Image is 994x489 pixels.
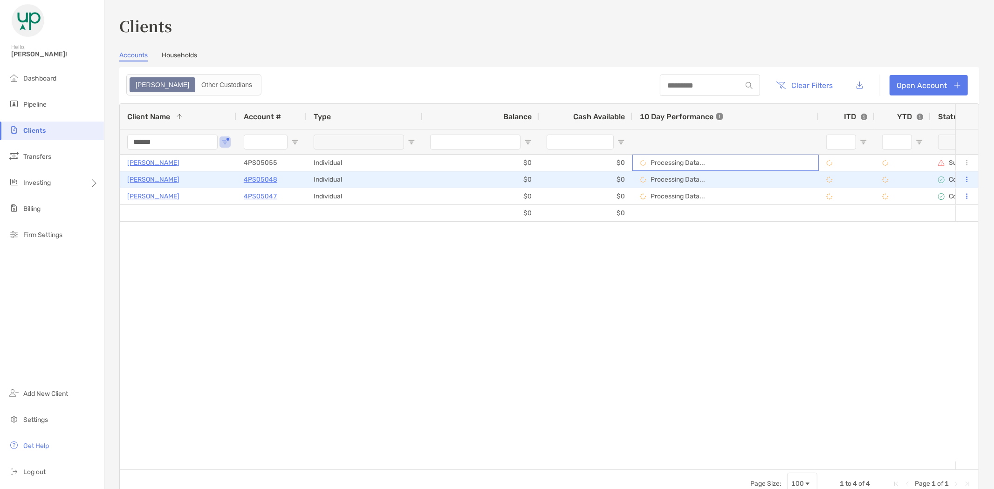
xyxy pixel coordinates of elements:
a: 4PS05048 [244,174,277,185]
img: Processing Data icon [640,177,646,183]
button: Open Filter Menu [617,138,625,146]
a: Open Account [890,75,968,95]
a: [PERSON_NAME] [127,157,179,169]
img: pipeline icon [8,98,20,109]
span: Transfers [23,153,51,161]
span: Firm Settings [23,231,62,239]
span: Type [314,112,331,121]
button: Open Filter Menu [916,138,923,146]
a: [PERSON_NAME] [127,174,179,185]
span: to [845,480,851,488]
div: $0 [423,188,539,204]
div: Next Page [953,480,960,488]
span: 4 [866,480,870,488]
p: Processing Data... [651,192,705,200]
img: investing icon [8,177,20,188]
span: Page [915,480,930,488]
img: add_new_client icon [8,387,20,399]
p: Completed [949,192,981,200]
div: Zoe [130,78,194,91]
div: First Page [892,480,900,488]
div: Individual [306,155,423,171]
img: Processing Data icon [826,177,833,183]
img: transfers icon [8,150,20,162]
img: clients icon [8,124,20,136]
img: Processing Data icon [826,193,833,200]
input: ITD Filter Input [826,135,856,149]
span: Balance [503,112,532,121]
img: input icon [746,82,753,89]
p: Completed [949,176,981,183]
div: YTD [897,112,923,121]
div: Last Page [964,480,971,488]
button: Clear Filters [769,75,840,95]
img: dashboard icon [8,72,20,83]
p: Processing Data... [651,159,705,167]
div: $0 [423,155,539,171]
button: Open Filter Menu [291,138,299,146]
span: Account # [244,112,281,121]
h3: Clients [119,15,979,36]
div: Previous Page [904,480,911,488]
span: Status [938,112,962,121]
div: Other Custodians [196,78,257,91]
input: YTD Filter Input [882,135,912,149]
button: Open Filter Menu [860,138,867,146]
div: $0 [539,155,632,171]
a: Accounts [119,51,148,61]
button: Open Filter Menu [524,138,532,146]
div: $0 [539,171,632,188]
span: Get Help [23,442,49,450]
img: Processing Data icon [882,193,889,200]
button: Open Filter Menu [221,138,229,146]
img: Processing Data icon [640,160,646,166]
a: [PERSON_NAME] [127,190,179,202]
span: [PERSON_NAME]! [11,50,98,58]
img: complete icon [938,177,945,183]
span: Dashboard [23,75,56,82]
img: firm-settings icon [8,229,20,240]
span: Cash Available [573,112,625,121]
a: 4PS05047 [244,190,277,202]
img: settings icon [8,414,20,425]
span: Pipeline [23,101,47,109]
p: Processing Data... [651,176,705,183]
img: Zoe Logo [11,4,45,37]
button: Open Filter Menu [408,138,415,146]
p: Suspended [949,159,982,167]
input: Client Name Filter Input [127,135,218,149]
div: ITD [844,112,867,121]
input: Cash Available Filter Input [547,135,614,149]
span: Client Name [127,112,170,121]
a: Households [162,51,197,61]
div: $0 [539,205,632,221]
img: Processing Data icon [882,177,889,183]
img: billing icon [8,203,20,214]
img: Processing Data icon [826,160,833,166]
p: 4PS05055 [244,157,277,169]
div: $0 [423,205,539,221]
img: get-help icon [8,440,20,451]
img: Processing Data icon [640,193,646,200]
span: of [937,480,943,488]
img: suspended icon [938,160,945,166]
div: Page Size: [750,480,781,488]
span: Settings [23,416,48,424]
input: Account # Filter Input [244,135,288,149]
span: Log out [23,468,46,476]
div: 100 [791,480,804,488]
img: Processing Data icon [882,160,889,166]
span: 1 [945,480,949,488]
span: 1 [932,480,936,488]
input: Balance Filter Input [430,135,521,149]
span: Billing [23,205,41,213]
span: of [858,480,864,488]
div: segmented control [126,74,261,95]
img: complete icon [938,193,945,200]
div: 10 Day Performance [640,104,723,129]
span: Clients [23,127,46,135]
